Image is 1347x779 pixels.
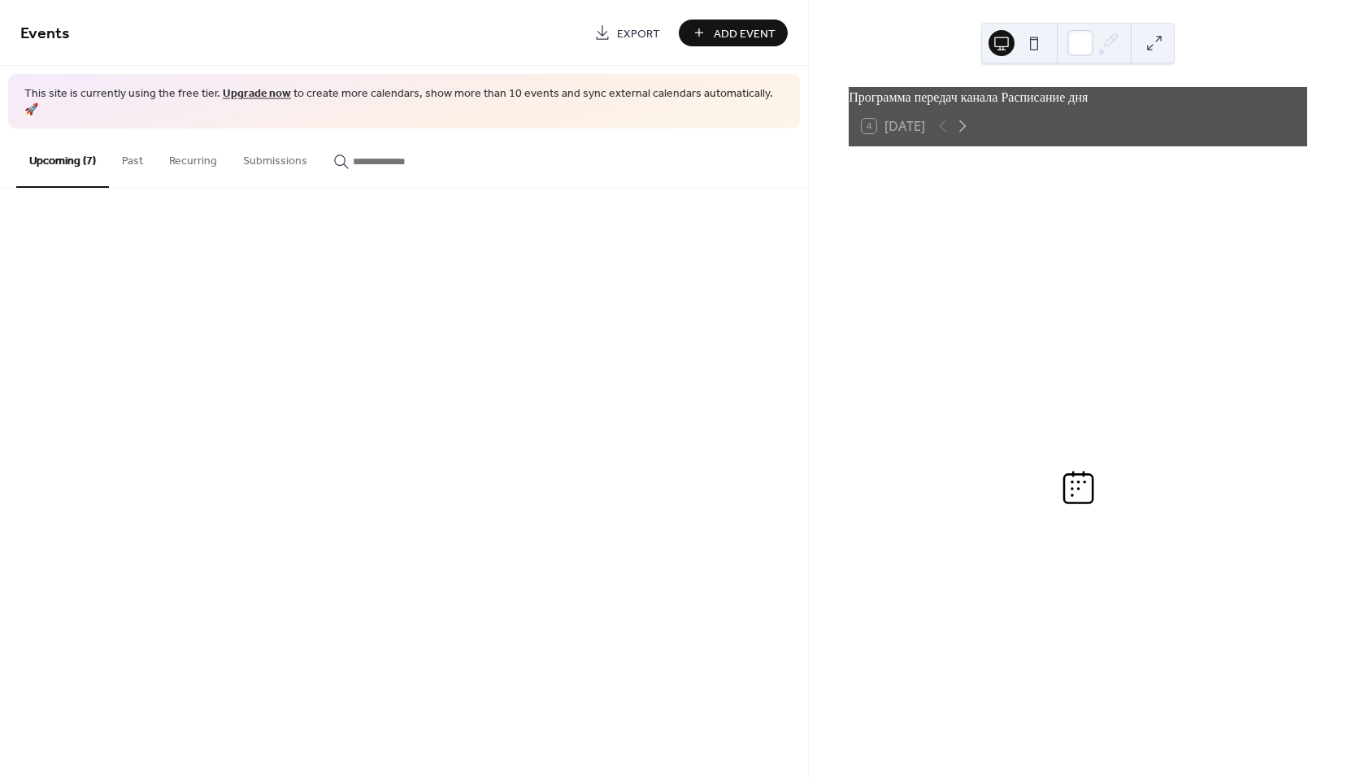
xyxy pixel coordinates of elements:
[714,25,776,42] span: Add Event
[16,128,109,188] button: Upcoming (7)
[109,128,156,186] button: Past
[679,20,788,46] button: Add Event
[24,86,784,118] span: This site is currently using the free tier. to create more calendars, show more than 10 events an...
[617,25,660,42] span: Export
[156,128,230,186] button: Recurring
[582,20,672,46] a: Export
[20,18,70,50] span: Events
[849,87,1307,107] div: Программа передач канала Расписание дня
[223,83,291,105] a: Upgrade now
[230,128,320,186] button: Submissions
